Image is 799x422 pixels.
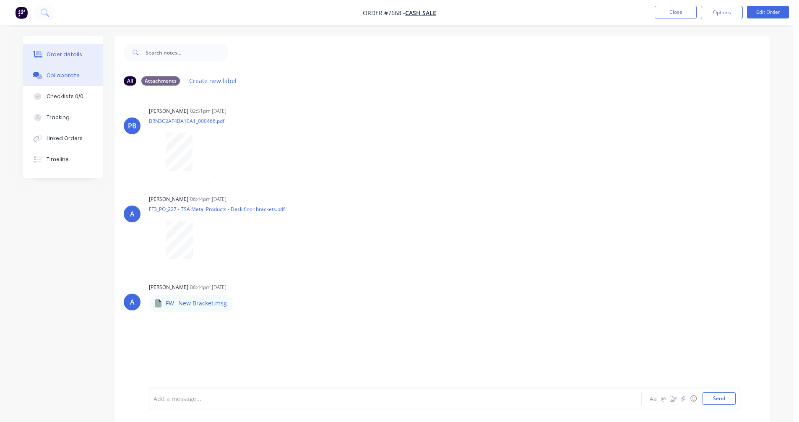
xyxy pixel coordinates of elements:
div: Collaborate [47,72,80,79]
span: Order #7668 - [363,9,405,17]
a: Cash Sale [405,9,436,17]
button: Checklists 0/0 [23,86,103,107]
button: Aa [648,393,658,404]
button: Order details [23,44,103,65]
button: Edit Order [747,6,789,18]
input: Search notes... [146,44,229,61]
div: Attachments [141,76,180,86]
p: FW_ New Bracket.msg [166,299,227,307]
button: Close [655,6,697,18]
button: Send [703,392,736,405]
div: 06:44pm [DATE] [190,195,226,203]
div: 06:44pm [DATE] [190,284,226,291]
button: Collaborate [23,65,103,86]
button: Create new label [185,75,241,86]
div: [PERSON_NAME] [149,284,188,291]
div: Timeline [47,156,69,163]
button: @ [658,393,668,404]
button: Options [701,6,743,19]
div: PB [128,121,137,131]
button: Tracking [23,107,103,128]
div: All [124,76,136,86]
button: Timeline [23,149,103,170]
div: Checklists 0/0 [47,93,83,100]
button: Linked Orders [23,128,103,149]
div: A [130,297,135,307]
div: [PERSON_NAME] [149,107,188,115]
p: FF3_PO_227 - TSA Metal Products - Desk floor brackets.pdf [149,206,285,213]
div: Order details [47,51,82,58]
div: Linked Orders [47,135,83,142]
p: BRN3C2AF4BA10A1_000466.pdf [149,117,224,125]
div: A [130,209,135,219]
img: Factory [15,6,28,19]
button: ☺ [688,393,698,404]
div: 02:51pm [DATE] [190,107,226,115]
div: [PERSON_NAME] [149,195,188,203]
div: Tracking [47,114,70,121]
